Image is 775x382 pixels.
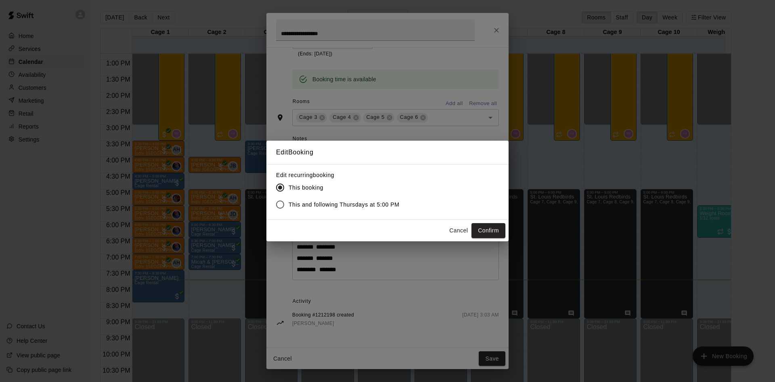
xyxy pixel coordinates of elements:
[276,171,406,179] label: Edit recurring booking
[471,223,505,238] button: Confirm
[266,141,509,164] h2: Edit Booking
[446,223,471,238] button: Cancel
[289,184,323,192] span: This booking
[289,200,400,209] span: This and following Thursdays at 5:00 PM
